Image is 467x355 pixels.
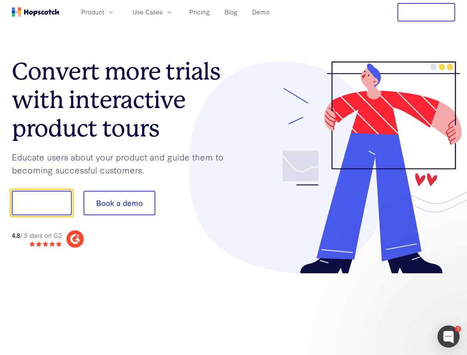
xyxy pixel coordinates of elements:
a: Home [12,7,59,17]
p: Educate users about your product and guide them to becoming successful customers. [12,151,234,176]
button: Product [77,6,119,18]
a: Demo [249,6,273,18]
strong: 4.8 [12,231,20,239]
h1: Convert more trials with interactive product tours [12,57,234,142]
div: 1 [455,326,461,332]
a: Blog [221,6,240,18]
span: Product [81,7,104,17]
a: Pricing [186,6,213,18]
button: Use Cases [128,6,177,18]
button: Free Trial [397,3,455,21]
button: Book a demo [84,191,155,215]
button: Show me! [12,191,72,215]
span: Use Cases [132,7,163,17]
div: / 5 stars on G2 [12,231,62,240]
